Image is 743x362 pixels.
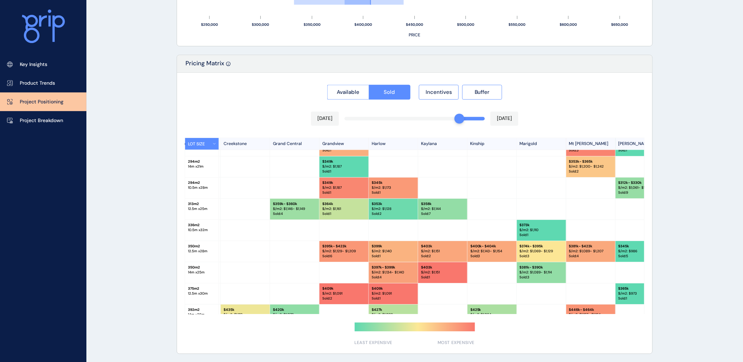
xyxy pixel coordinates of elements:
p: $/m2: $ 1,072 [273,312,316,317]
p: $ 345k [619,244,662,249]
p: Sold : 4 [273,211,316,216]
p: $/m2: $ 1,089 - $1,207 [569,249,613,254]
p: Product Trends [20,80,55,87]
button: Buffer [462,85,502,99]
p: 14 m x 28 m [188,312,216,317]
p: $/m2: $ 1,137 - $1,184 [569,312,613,317]
p: $ 349k [322,180,366,185]
p: 10.5 m x 28 m [188,185,216,190]
button: Sold [369,85,411,99]
p: $ 399k [372,244,415,249]
p: Sold : 1 [322,169,366,174]
p: 336 m2 [188,223,216,228]
p: Sold : 2 [372,211,415,216]
span: MOST EXPENSIVE [438,340,475,346]
p: Sold : 1 [372,296,415,301]
span: Buffer [475,89,490,96]
p: 350 m2 [188,265,216,270]
p: [DATE] [317,115,333,122]
p: Pricing Matrix [185,59,224,72]
p: $/m2: $ 1,110 [224,312,267,317]
p: $ 425k [470,307,514,312]
p: $ 409k [322,286,366,291]
p: 14 m x 25 m [188,270,216,275]
p: $ 345k [372,180,415,185]
p: Kinship [468,138,517,150]
p: Sold : 4 [372,275,415,280]
p: 10.5 m x 32 m [188,228,216,233]
p: Sold : 1 [619,296,662,301]
p: 294 m2 [188,159,216,164]
p: 350 m2 [188,244,216,249]
p: $/m2: $ 1,089 [372,312,415,317]
p: $ 374k - $395k [520,244,563,249]
p: Marigold [517,138,566,150]
p: Sold : 3 [569,148,613,153]
p: Sold : 1 [372,254,415,259]
p: Sold : 1 [322,190,366,195]
p: 294 m2 [188,180,216,185]
p: $ 312k - $330k [619,180,662,185]
p: $/m2: $ 1,091 [372,291,415,296]
button: LOT SIZE [185,138,219,150]
p: $/m2: $ 1,143 - $1,154 [470,249,514,254]
p: Project Breakdown [20,117,63,124]
p: Sold : 3 [470,254,514,259]
p: [PERSON_NAME] [616,138,665,150]
p: Sold : 1 [322,211,366,216]
p: $/m2: $ 1,084 [470,312,514,317]
p: $/m2: $ 1,161 [322,206,366,211]
p: Sold : 2 [322,296,366,301]
p: $/m2: $ 1,089 - $1,114 [520,270,563,275]
text: PRICE [409,32,420,38]
p: Sold : 2 [421,254,464,259]
p: $ 397k - $399k [372,265,415,270]
p: $ 365k [619,286,662,291]
p: $ 446k - $464k [569,307,613,312]
p: $ 381k - $423k [569,244,613,249]
p: $ 364k [322,201,366,206]
p: Sold : 2 [569,169,613,174]
p: Sold : 1 [322,148,366,153]
p: 313 m2 [188,201,216,206]
p: 12.5 m x 28 m [188,249,216,254]
p: $/m2: $ 1,069 - $1,129 [520,249,563,254]
p: $ 353k [372,201,415,206]
p: $ 353k - $365k [569,159,613,164]
p: 14 m x 21 m [188,164,216,169]
p: $/m2: $ 1,151 [421,270,464,275]
p: Sold : 3 [520,275,563,280]
p: $/m2: $ 1,061 - $1,122 [619,185,662,190]
p: $ 373k [520,223,563,228]
span: Sold [384,89,395,96]
p: Creekstone [221,138,270,150]
p: Harlow [369,138,418,150]
span: Incentives [426,89,452,96]
p: $ 358k [421,201,464,206]
text: $600,000 [560,22,577,27]
p: Grandview [319,138,369,150]
p: $ 403k [421,244,464,249]
p: $/m2: $ 1,146 - $1,149 [273,206,316,211]
p: $/m2: $ 1,187 [322,164,366,169]
p: $ 400k - $404k [470,244,514,249]
p: Sold : 4 [569,254,613,259]
p: $/m2: $ 1,173 [372,185,415,190]
p: $ 420k [273,307,316,312]
span: Available [337,89,359,96]
text: $250,000 [201,22,218,27]
p: Sold : 3 [520,254,563,259]
p: $ 349k [322,159,366,164]
p: $ 395k - $423k [322,244,366,249]
text: $550,000 [509,22,526,27]
p: Sold : 1 [421,275,464,280]
button: Incentives [419,85,459,99]
p: Sold : 5 [619,254,662,259]
p: $/m2: $ 1,129 - $1,209 [322,249,366,254]
p: $ 435k [224,307,267,312]
p: $/m2: $ 1,091 [322,291,366,296]
p: $/m2: $ 973 [619,291,662,296]
text: $650,000 [611,22,628,27]
p: $/m2: $ 1,134 - $1,140 [372,270,415,275]
p: $/m2: $ 1,151 [421,249,464,254]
